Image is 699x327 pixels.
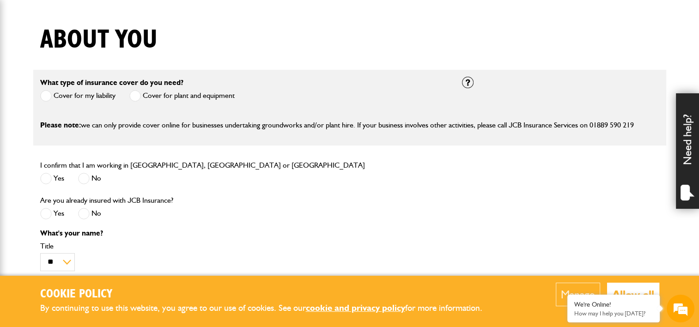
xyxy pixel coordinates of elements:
[40,162,365,169] label: I confirm that I am working in [GEOGRAPHIC_DATA], [GEOGRAPHIC_DATA] or [GEOGRAPHIC_DATA]
[574,301,653,309] div: We're Online!
[556,283,600,306] button: Manage
[40,121,81,129] span: Please note:
[574,310,653,317] p: How may I help you today?
[78,208,101,219] label: No
[129,90,235,102] label: Cover for plant and equipment
[40,119,659,131] p: we can only provide cover online for businesses undertaking groundworks and/or plant hire. If you...
[40,301,498,315] p: By continuing to use this website, you agree to our use of cookies. See our for more information.
[78,173,101,184] label: No
[40,173,64,184] label: Yes
[40,230,448,237] p: What's your name?
[306,303,405,313] a: cookie and privacy policy
[40,79,183,86] label: What type of insurance cover do you need?
[40,242,448,250] label: Title
[676,93,699,209] div: Need help?
[607,283,659,306] button: Allow all
[40,24,158,55] h1: About you
[40,90,115,102] label: Cover for my liability
[40,287,498,302] h2: Cookie Policy
[40,197,173,204] label: Are you already insured with JCB Insurance?
[40,208,64,219] label: Yes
